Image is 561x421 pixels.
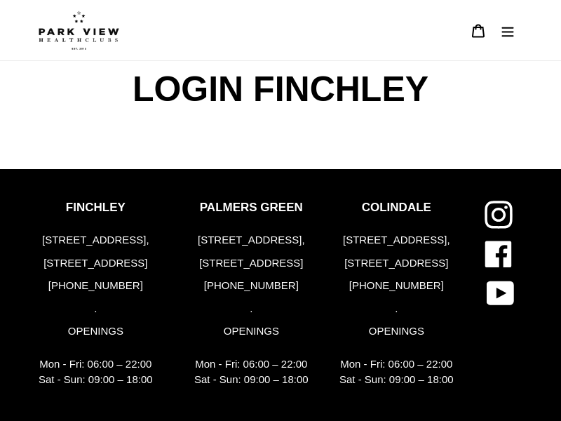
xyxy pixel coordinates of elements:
[339,201,454,215] p: COLINDALE
[194,278,309,294] p: [PHONE_NUMBER]
[194,301,309,317] p: .
[39,278,153,294] p: [PHONE_NUMBER]
[194,323,309,340] p: OPENINGS
[39,11,119,50] img: Park view health clubs is a gym near you.
[39,323,153,340] p: OPENINGS
[39,201,153,215] p: FINCHLEY
[39,356,153,388] p: Mon - Fri: 06:00 – 22:00 Sat - Sun: 09:00 – 18:00
[339,278,454,294] p: [PHONE_NUMBER]
[39,232,153,248] p: [STREET_ADDRESS],
[194,232,309,248] p: [STREET_ADDRESS],
[339,232,454,248] p: [STREET_ADDRESS],
[39,301,153,317] p: .
[129,61,432,117] span: LOGIN FINCHLEY
[39,255,153,272] p: [STREET_ADDRESS]
[339,356,454,388] p: Mon - Fri: 06:00 – 22:00 Sat - Sun: 09:00 – 18:00
[194,201,309,215] p: PALMERS GREEN
[339,255,454,272] p: [STREET_ADDRESS]
[493,15,522,46] button: Menu
[194,356,309,388] p: Mon - Fri: 06:00 – 22:00 Sat - Sun: 09:00 – 18:00
[194,255,309,272] p: [STREET_ADDRESS]
[339,301,454,317] p: .
[339,323,454,340] p: OPENINGS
